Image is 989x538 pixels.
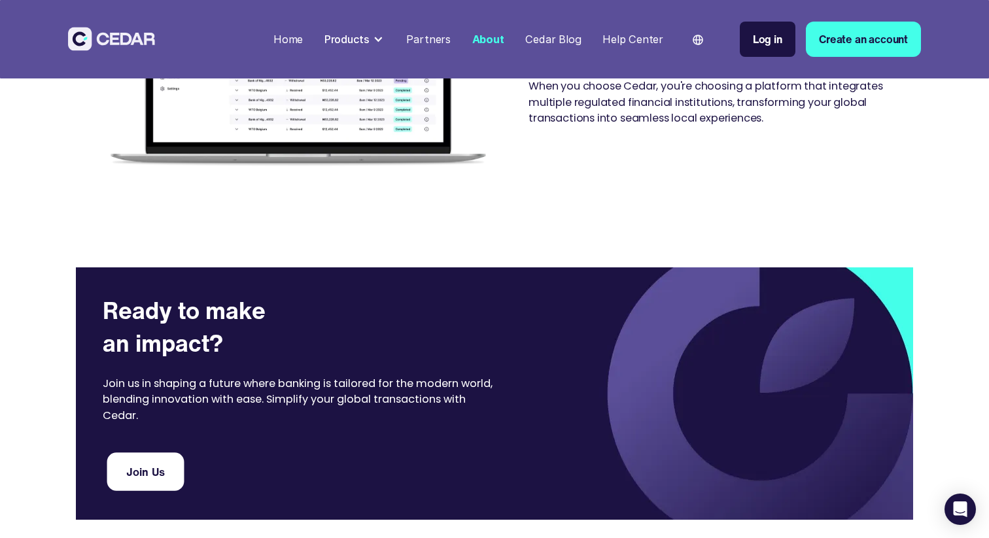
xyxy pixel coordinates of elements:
[324,31,370,47] div: Products
[753,31,782,47] div: Log in
[107,452,184,491] a: Join Us
[520,25,587,54] a: Cedar Blog
[466,25,509,54] a: About
[693,35,703,45] img: world icon
[401,25,456,54] a: Partners
[472,31,504,47] div: About
[319,25,390,52] div: Products
[806,22,921,57] a: Create an account
[103,294,494,360] h4: Ready to make an impact?
[525,31,581,47] div: Cedar Blog
[406,31,451,47] div: Partners
[740,22,795,57] a: Log in
[529,63,921,143] p: When you choose Cedar, you're choosing a platform that integrates multiple regulated financial in...
[103,376,494,424] p: Join us in shaping a future where banking is tailored for the modern world, blending innovation w...
[602,31,663,47] div: Help Center
[945,494,976,525] div: Open Intercom Messenger
[268,25,309,54] a: Home
[273,31,303,47] div: Home
[597,25,668,54] a: Help Center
